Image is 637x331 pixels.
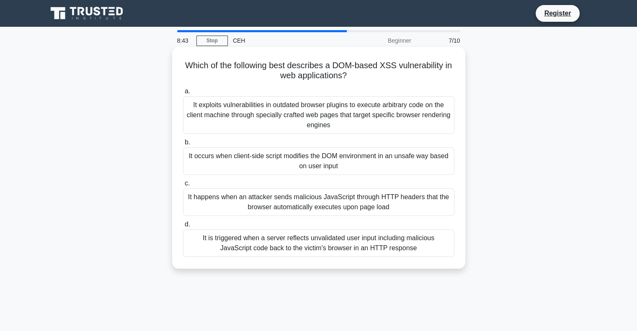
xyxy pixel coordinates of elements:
a: Register [539,8,576,18]
a: Stop [196,36,228,46]
div: It exploits vulnerabilities in outdated browser plugins to execute arbitrary code on the client m... [183,96,454,134]
div: It occurs when client-side script modifies the DOM environment in an unsafe way based on user input [183,147,454,175]
div: Beginner [343,32,416,49]
span: d. [185,221,190,228]
div: CEH [228,32,343,49]
span: b. [185,139,190,146]
div: 7/10 [416,32,465,49]
div: 8:43 [172,32,196,49]
div: It is triggered when a server reflects unvalidated user input including malicious JavaScript code... [183,229,454,257]
span: c. [185,180,190,187]
span: a. [185,87,190,95]
div: It happens when an attacker sends malicious JavaScript through HTTP headers that the browser auto... [183,188,454,216]
h5: Which of the following best describes a DOM-based XSS vulnerability in web applications? [182,60,455,81]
